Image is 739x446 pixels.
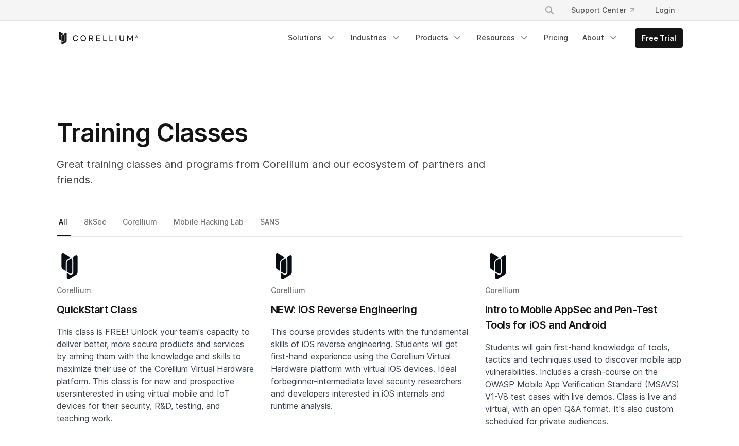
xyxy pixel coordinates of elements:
span: beginner-intermediate level security researchers and developers interested in iOS internals and r... [271,376,462,411]
a: Login [647,1,683,20]
span: Corellium [271,286,305,295]
a: Solutions [282,28,342,47]
a: Free Trial [635,29,682,47]
a: Pricing [538,28,574,47]
a: All [57,215,71,237]
span: Students will gain first-hand knowledge of tools, tactics and techniques used to discover mobile ... [485,342,681,426]
a: SANS [258,215,283,237]
span: This class is FREE! Unlock your team's capacity to deliver better, more secure products and servi... [57,327,254,399]
a: Products [409,28,469,47]
img: corellium-logo-icon-dark [485,253,511,279]
a: Support Center [563,1,643,20]
img: corellium-logo-icon-dark [271,253,297,279]
span: interested in using virtual mobile and IoT devices for their security, R&D, testing, and teaching... [57,388,230,423]
h1: Training Classes [57,117,520,148]
span: Corellium [57,286,91,295]
h2: NEW: iOS Reverse Engineering [271,302,469,317]
div: Navigation Menu [532,1,683,20]
h2: QuickStart Class [57,302,254,317]
a: 8kSec [82,215,110,237]
button: Search [540,1,559,20]
a: Corellium [121,215,161,237]
a: About [576,28,625,47]
h2: Intro to Mobile AppSec and Pen-Test Tools for iOS and Android [485,302,683,333]
a: Mobile Hacking Lab [171,215,247,237]
img: corellium-logo-icon-dark [57,253,82,279]
p: Great training classes and programs from Corellium and our ecosystem of partners and friends. [57,157,520,187]
a: Corellium Home [57,32,139,44]
a: Resources [471,28,536,47]
p: This course provides students with the fundamental skills of iOS reverse engineering. Students wi... [271,325,469,412]
span: Corellium [485,286,520,295]
div: Navigation Menu [282,28,683,48]
a: Industries [345,28,407,47]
